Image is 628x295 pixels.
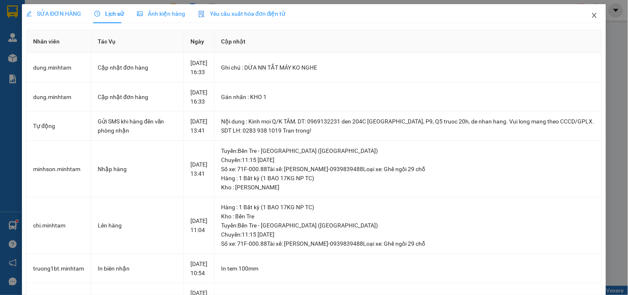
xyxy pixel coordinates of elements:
[98,117,177,135] div: Gửi SMS khi hàng đến văn phòng nhận
[190,160,207,178] div: [DATE] 13:41
[98,92,177,102] div: Cập nhật đơn hàng
[26,141,91,198] td: minhson.minhtam
[37,44,79,51] span: 09:01:56 [DATE]
[2,37,67,43] span: N.gửi:
[26,30,91,53] th: Nhân viên
[591,12,598,19] span: close
[98,63,177,72] div: Cập nhật đơn hàng
[190,58,207,77] div: [DATE] 16:33
[26,197,91,254] td: chi.minhtam
[221,174,595,183] div: Hàng : 1 Bất kỳ (1 BAO 17KG NP TC)
[22,52,39,58] span: TÔNG -
[221,146,595,174] div: Tuyến : Bến Tre - [GEOGRAPHIC_DATA] ([GEOGRAPHIC_DATA]) Chuyến: 11:15 [DATE] Số xe: 71F-000.88 Tà...
[26,53,91,82] td: dung.minhtam
[26,111,91,141] td: Tự động
[190,88,207,106] div: [DATE] 16:33
[221,92,595,102] div: Gán nhãn : KHO 1
[221,212,595,221] div: Kho : Bến Tre
[49,19,95,28] span: SG08252804
[2,52,72,58] span: N.nhận:
[26,10,81,17] span: SỬA ĐƠN HÀNG
[2,44,36,51] span: Ngày/ giờ gửi:
[94,10,124,17] span: Lịch sử
[2,4,105,10] span: 12:12-
[91,30,184,53] th: Tác Vụ
[98,164,177,174] div: Nhập hàng
[17,37,67,43] span: THẢO-
[36,5,105,10] span: [PERSON_NAME] [PERSON_NAME]
[198,10,286,17] span: Yêu cầu xuất hóa đơn điện tử
[29,19,95,28] strong: MĐH:
[221,264,595,273] div: In tem 100mm
[221,183,595,192] div: Kho : [PERSON_NAME]
[190,216,207,235] div: [DATE] 11:04
[221,117,595,135] div: Nội dung : Kinh moi Q/K TÂM, DT: 0969132231 den 204C [GEOGRAPHIC_DATA], P9, Q5 truoc 20h, de nhan...
[40,11,84,17] strong: PHIẾU TRẢ HÀNG
[214,30,602,53] th: Cập nhật
[94,11,100,17] span: clock-circle
[34,37,67,43] span: 0908771196
[190,117,207,135] div: [DATE] 13:41
[137,11,143,17] span: picture
[221,221,595,248] div: Tuyến : Bến Tre - [GEOGRAPHIC_DATA] ([GEOGRAPHIC_DATA]) Chuyến: 11:15 [DATE] Số xe: 71F-000.88 Tà...
[26,11,32,17] span: edit
[26,254,91,283] td: truong1bt.minhtam
[98,221,177,230] div: Lên hàng
[221,63,595,72] div: Ghi chú : DỪA NN TẮT MÁY KO NGHE
[25,58,95,67] span: 1 K T NP 17KG (ĐA)
[221,203,595,212] div: Hàng : 1 Bất kỳ (1 BAO 17KG NP TC)
[98,264,177,273] div: In biên nhận
[184,30,214,53] th: Ngày
[583,4,606,27] button: Close
[137,10,185,17] span: Ảnh kiện hàng
[17,4,105,10] span: [DATE]-
[26,82,91,112] td: dung.minhtam
[198,11,205,17] img: icon
[190,259,207,278] div: [DATE] 10:54
[39,52,72,58] span: 0896717108
[2,60,95,66] span: Tên hàng:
